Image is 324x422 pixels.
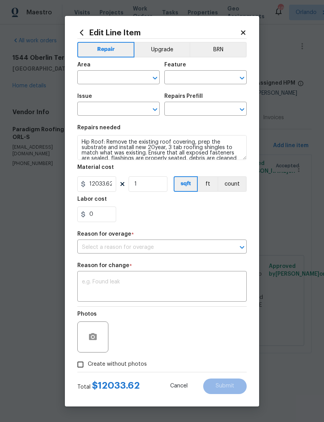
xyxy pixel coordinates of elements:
h5: Feature [164,62,186,68]
h5: Repairs needed [77,125,120,130]
button: Cancel [158,379,200,394]
button: Open [150,104,160,115]
button: Open [237,242,247,253]
h5: Reason for change [77,263,129,268]
button: Open [237,73,247,83]
span: Cancel [170,383,188,389]
span: Create without photos [88,360,147,368]
button: Submit [203,379,247,394]
button: sqft [174,176,198,192]
h5: Area [77,62,91,68]
button: ft [198,176,218,192]
div: Total [77,382,140,391]
h5: Repairs Prefill [164,94,203,99]
textarea: Hip Roof: Remove the existing roof covering, prep the substrate and install new 20year, 3 tab roo... [77,135,247,160]
h5: Labor cost [77,196,107,202]
h5: Material cost [77,165,114,170]
span: Submit [216,383,234,389]
button: Open [150,73,160,83]
h5: Reason for overage [77,231,131,237]
button: count [218,176,247,192]
h5: Issue [77,94,92,99]
h2: Edit Line Item [77,28,240,37]
button: Open [237,104,247,115]
span: $ 12033.62 [92,381,140,390]
input: Select a reason for overage [77,241,225,254]
button: Repair [77,42,134,57]
button: Upgrade [134,42,190,57]
button: BRN [190,42,247,57]
h5: Photos [77,311,97,317]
